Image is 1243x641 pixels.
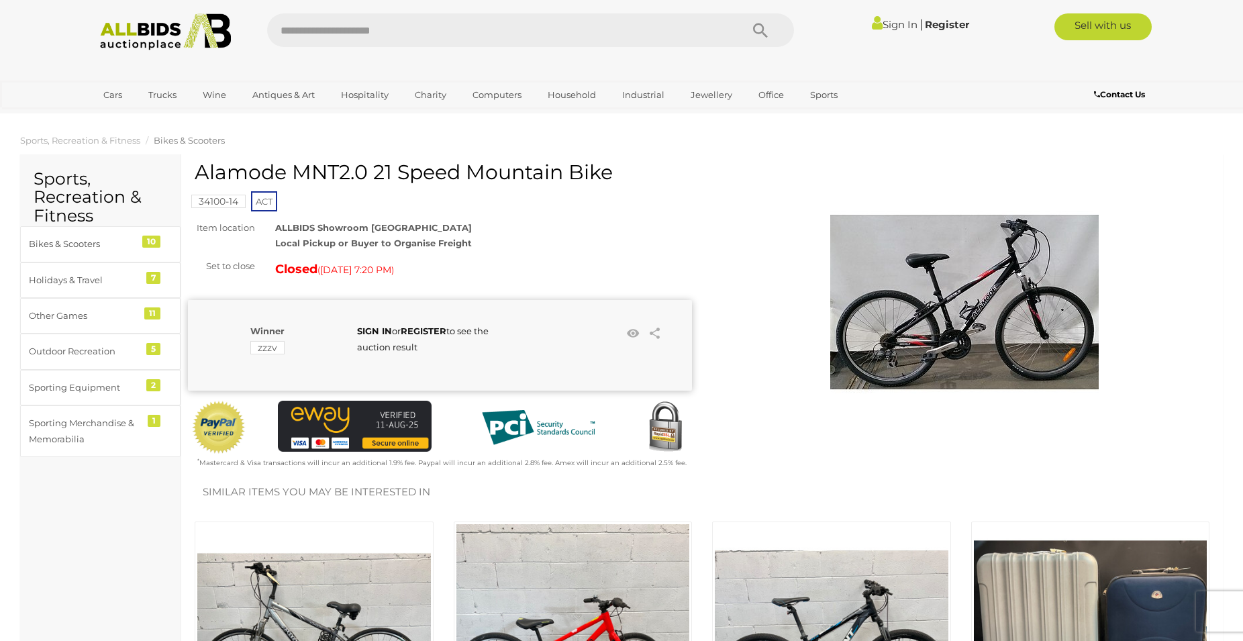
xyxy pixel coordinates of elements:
div: Sporting Merchandise & Memorabilia [29,415,140,447]
a: Bikes & Scooters 10 [20,226,181,262]
span: | [919,17,923,32]
b: Contact Us [1094,89,1145,99]
a: Wine [194,84,235,106]
a: Outdoor Recreation 5 [20,334,181,369]
strong: Local Pickup or Buyer to Organise Freight [275,238,472,248]
img: PCI DSS compliant [471,401,605,454]
img: eWAY Payment Gateway [278,401,432,452]
a: Sporting Merchandise & Memorabilia 1 [20,405,181,457]
a: Cars [95,84,131,106]
mark: zzzv [250,341,285,354]
div: 7 [146,272,160,284]
a: Bikes & Scooters [154,135,225,146]
span: [DATE] 7:20 PM [320,264,391,276]
div: 5 [146,343,160,355]
h1: Alamode MNT2.0 21 Speed Mountain Bike [195,161,689,183]
div: Item location [178,220,265,236]
div: 10 [142,236,160,248]
mark: 34100-14 [191,195,246,208]
small: Mastercard & Visa transactions will incur an additional 1.9% fee. Paypal will incur an additional... [197,458,687,467]
span: or to see the auction result [357,326,489,352]
img: Secured by Rapid SSL [638,401,692,454]
a: Other Games 11 [20,298,181,334]
div: 1 [148,415,160,427]
a: Sports [801,84,846,106]
div: Bikes & Scooters [29,236,140,252]
li: Watch this item [623,324,643,344]
a: Industrial [613,84,673,106]
a: Sporting Equipment 2 [20,370,181,405]
div: Set to close [178,258,265,274]
img: Official PayPal Seal [191,401,246,454]
a: Antiques & Art [244,84,324,106]
div: Other Games [29,308,140,324]
a: Contact Us [1094,87,1148,102]
a: Office [750,84,793,106]
button: Search [727,13,794,47]
b: Winner [250,326,285,336]
a: Sports, Recreation & Fitness [20,135,140,146]
a: Sign In [872,18,917,31]
span: ( ) [317,264,394,275]
a: SIGN IN [357,326,392,336]
div: 2 [146,379,160,391]
a: 34100-14 [191,196,246,207]
a: Hospitality [332,84,397,106]
img: Allbids.com.au [93,13,238,50]
a: Holidays & Travel 7 [20,262,181,298]
strong: Closed [275,262,317,277]
h2: Sports, Recreation & Fitness [34,170,167,226]
div: Outdoor Recreation [29,344,140,359]
img: Alamode MNT2.0 21 Speed Mountain Bike [830,168,1099,436]
div: Sporting Equipment [29,380,140,395]
a: REGISTER [401,326,446,336]
a: Register [925,18,969,31]
a: [GEOGRAPHIC_DATA] [95,106,207,128]
a: Computers [464,84,530,106]
a: Sell with us [1054,13,1152,40]
a: Household [539,84,605,106]
div: Holidays & Travel [29,273,140,288]
div: 11 [144,307,160,319]
a: Charity [406,84,455,106]
a: Jewellery [682,84,741,106]
h2: Similar items you may be interested in [203,487,1201,498]
span: ACT [251,191,277,211]
a: Trucks [140,84,185,106]
strong: ALLBIDS Showroom [GEOGRAPHIC_DATA] [275,222,472,233]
